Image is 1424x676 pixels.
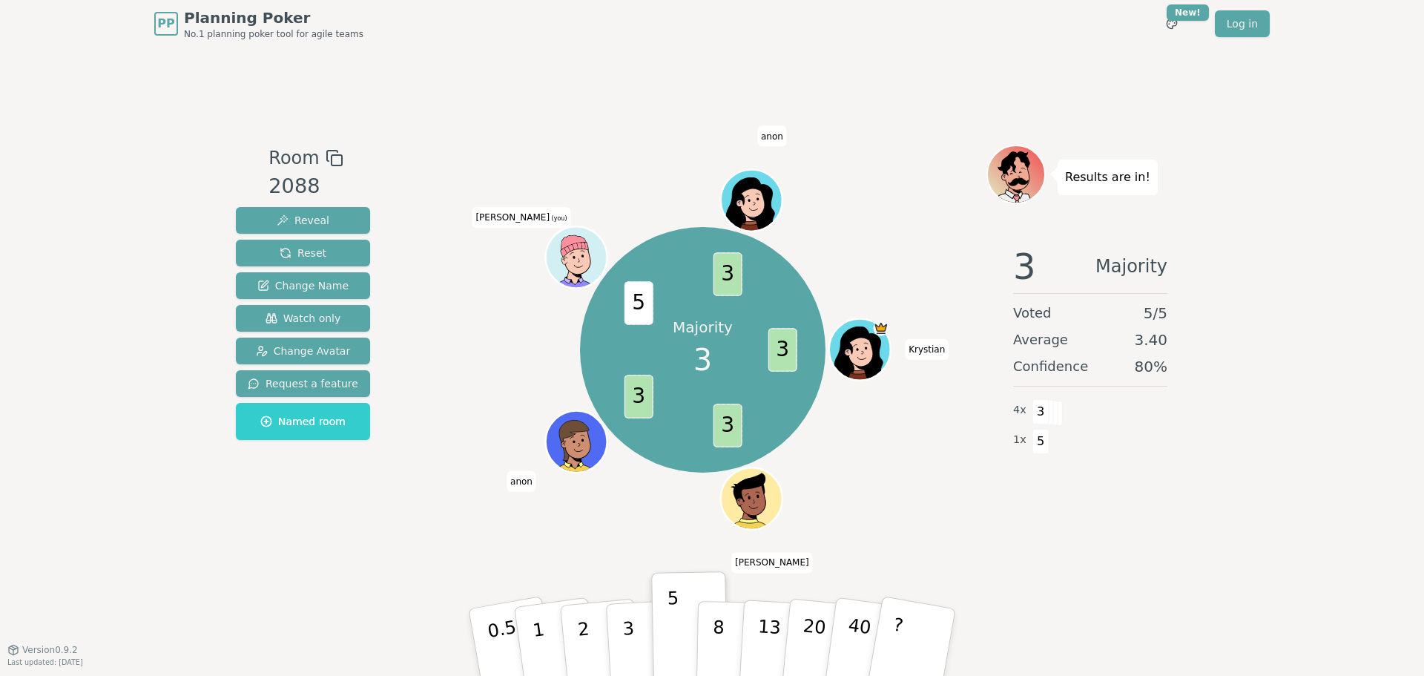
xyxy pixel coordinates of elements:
div: 2088 [268,171,343,202]
span: 1 x [1013,432,1026,448]
button: New! [1158,10,1185,37]
button: Change Avatar [236,338,370,364]
span: Reveal [277,213,329,228]
button: Reset [236,240,370,266]
button: Request a feature [236,370,370,397]
button: Watch only [236,305,370,332]
span: Reset [280,246,326,260]
span: Average [1013,329,1068,350]
span: 3 [624,375,653,419]
span: 5 [624,281,653,325]
span: Request a feature [248,376,358,391]
a: Log in [1215,10,1270,37]
button: Named room [236,403,370,440]
span: 3 [768,328,797,372]
span: (you) [550,216,567,223]
span: 3 [1032,399,1049,424]
button: Click to change your avatar [547,229,605,286]
button: Reveal [236,207,370,234]
span: Room [268,145,319,171]
span: 80 % [1135,356,1167,377]
span: Click to change your name [472,208,570,229]
span: 5 / 5 [1144,303,1167,324]
span: Voted [1013,303,1052,324]
span: Majority [1095,249,1167,284]
span: 3 [713,252,742,296]
span: 5 [1032,429,1049,454]
span: Krystian is the host [873,321,889,336]
div: New! [1167,4,1209,21]
span: PP [157,15,174,33]
span: Click to change your name [905,339,949,360]
span: Click to change your name [757,126,787,147]
span: Version 0.9.2 [22,644,78,656]
p: 5 [667,588,680,668]
span: 3 [1013,249,1036,284]
span: Named room [260,414,346,429]
span: No.1 planning poker tool for agile teams [184,28,363,40]
span: Change Avatar [256,344,351,358]
a: PPPlanning PokerNo.1 planning poker tool for agile teams [154,7,363,40]
p: Majority [673,317,733,338]
span: Click to change your name [731,553,813,574]
span: Confidence [1013,356,1088,377]
span: Change Name [257,278,349,293]
span: 3.40 [1134,329,1167,350]
span: 3 [713,404,742,447]
span: Last updated: [DATE] [7,658,83,666]
button: Change Name [236,272,370,299]
span: Planning Poker [184,7,363,28]
span: 4 x [1013,402,1026,419]
span: Watch only [266,311,341,326]
p: Results are in! [1065,167,1150,188]
span: 3 [693,338,712,382]
button: Version0.9.2 [7,644,78,656]
span: Click to change your name [507,471,536,492]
